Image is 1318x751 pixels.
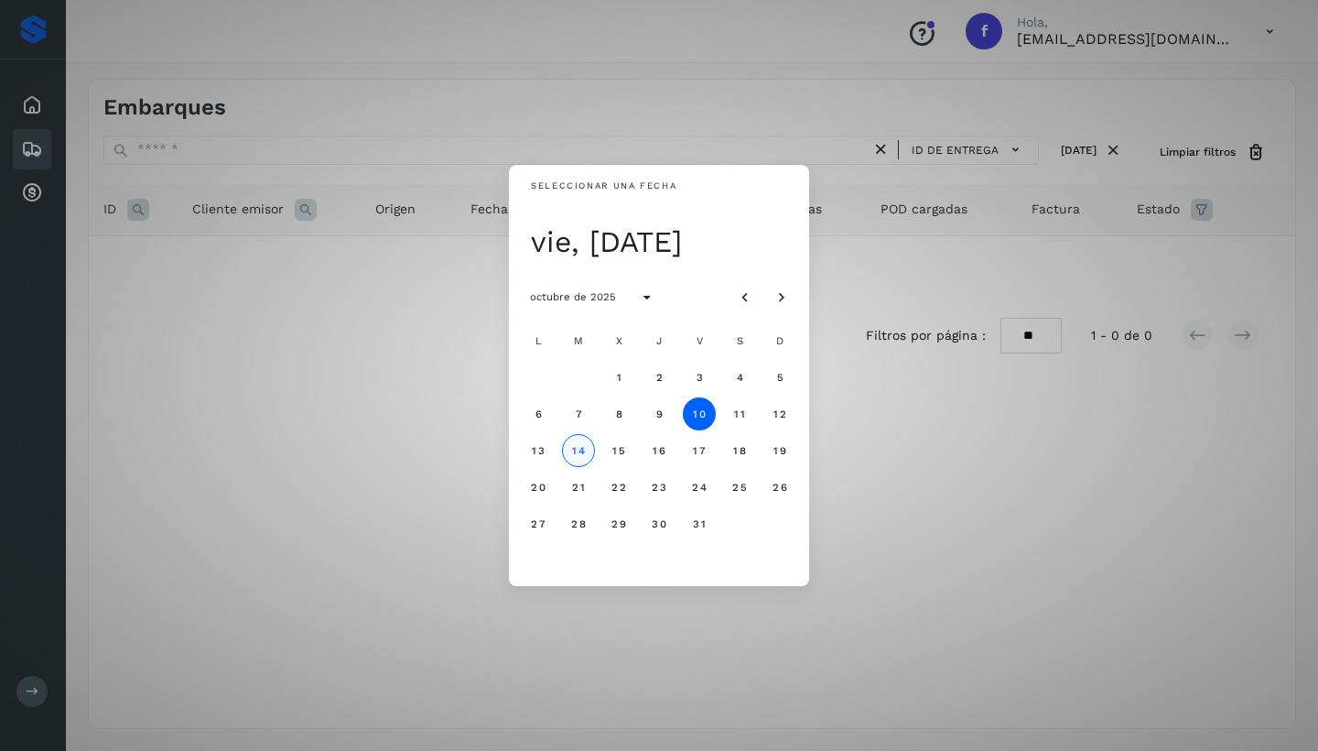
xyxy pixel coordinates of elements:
span: 12 [772,408,786,420]
span: 29 [610,517,626,530]
button: jueves, 9 de octubre de 2025 [643,397,675,430]
span: 23 [651,481,666,494]
div: S [721,322,758,359]
button: domingo, 12 de octubre de 2025 [763,397,796,430]
div: X [600,322,637,359]
div: L [520,322,556,359]
button: sábado, 4 de octubre de 2025 [723,361,756,394]
span: 10 [692,408,706,420]
button: viernes, 24 de octubre de 2025 [683,471,716,504]
button: jueves, 2 de octubre de 2025 [643,361,675,394]
button: lunes, 20 de octubre de 2025 [522,471,555,504]
span: 31 [692,517,706,530]
span: 2 [654,371,663,384]
span: 26 [772,481,787,494]
button: octubre de 2025 [514,280,631,313]
button: Mes siguiente [765,280,798,313]
span: 22 [610,481,626,494]
div: M [560,322,597,359]
button: jueves, 30 de octubre de 2025 [643,507,675,540]
button: miércoles, 22 de octubre de 2025 [602,471,635,504]
div: J [641,322,677,359]
span: 1 [615,371,621,384]
div: D [762,322,798,359]
button: viernes, 3 de octubre de 2025 [683,361,716,394]
span: 18 [732,444,746,457]
button: Mes anterior [729,280,762,313]
span: 28 [570,517,586,530]
span: 21 [571,481,585,494]
span: 17 [692,444,706,457]
div: Seleccionar una fecha [531,180,676,193]
button: sábado, 25 de octubre de 2025 [723,471,756,504]
button: miércoles, 29 de octubre de 2025 [602,507,635,540]
span: 4 [735,371,743,384]
button: martes, 28 de octubre de 2025 [562,507,595,540]
button: viernes, 31 de octubre de 2025 [683,507,716,540]
button: viernes, 10 de octubre de 2025 [683,397,716,430]
button: martes, 21 de octubre de 2025 [562,471,595,504]
span: 3 [695,371,703,384]
button: jueves, 16 de octubre de 2025 [643,434,675,467]
button: miércoles, 1 de octubre de 2025 [602,361,635,394]
button: domingo, 19 de octubre de 2025 [763,434,796,467]
span: 24 [691,481,707,494]
button: miércoles, 8 de octubre de 2025 [602,397,635,430]
span: 14 [571,444,585,457]
span: 6 [534,408,542,420]
button: miércoles, 15 de octubre de 2025 [602,434,635,467]
span: octubre de 2025 [529,290,616,303]
span: 15 [611,444,625,457]
span: 30 [651,517,666,530]
span: 13 [531,444,545,457]
button: lunes, 6 de octubre de 2025 [522,397,555,430]
span: 16 [652,444,665,457]
div: vie, [DATE] [531,223,798,260]
span: 20 [530,481,546,494]
button: jueves, 23 de octubre de 2025 [643,471,675,504]
button: sábado, 18 de octubre de 2025 [723,434,756,467]
span: 25 [731,481,747,494]
span: 19 [772,444,786,457]
span: 9 [654,408,663,420]
button: martes, 7 de octubre de 2025 [562,397,595,430]
span: 27 [530,517,546,530]
button: domingo, 5 de octubre de 2025 [763,361,796,394]
button: lunes, 13 de octubre de 2025 [522,434,555,467]
button: viernes, 17 de octubre de 2025 [683,434,716,467]
span: 8 [614,408,622,420]
button: lunes, 27 de octubre de 2025 [522,507,555,540]
button: Hoy, martes, 14 de octubre de 2025 [562,434,595,467]
span: 5 [775,371,783,384]
span: 11 [733,408,745,420]
button: sábado, 11 de octubre de 2025 [723,397,756,430]
div: V [681,322,718,359]
button: domingo, 26 de octubre de 2025 [763,471,796,504]
span: 7 [574,408,582,420]
button: Seleccionar año [631,280,664,313]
